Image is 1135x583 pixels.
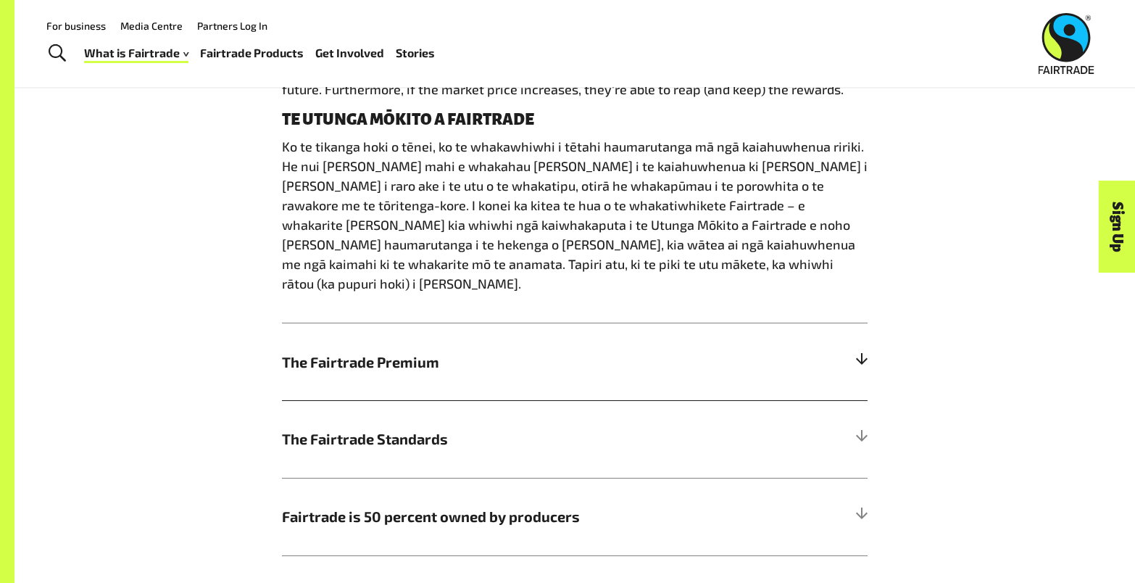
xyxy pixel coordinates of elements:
a: For business [46,20,106,32]
a: Get Involved [315,43,384,64]
p: Ko te tikanga hoki o tēnei, ko te whakawhiwhi i tētahi haumarutanga mā ngā kaiahuwhenua ririki. H... [282,137,868,294]
img: Fairtrade Australia New Zealand logo [1039,13,1094,74]
a: What is Fairtrade [84,43,188,64]
span: This is about providing a safety net for the small-scale farmers. Many sectors often force a farm... [282,3,862,97]
span: The Fairtrade Standards [282,428,721,450]
h4: TE UTUNGA MŌKITO A FAIRTRADE [282,111,868,128]
a: Stories [396,43,435,64]
a: Toggle Search [39,36,75,72]
span: Fairtrade is 50 percent owned by producers [282,505,721,527]
span: The Fairtrade Premium [282,351,721,373]
a: Partners Log In [197,20,267,32]
a: Media Centre [120,20,183,32]
a: Fairtrade Products [200,43,304,64]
